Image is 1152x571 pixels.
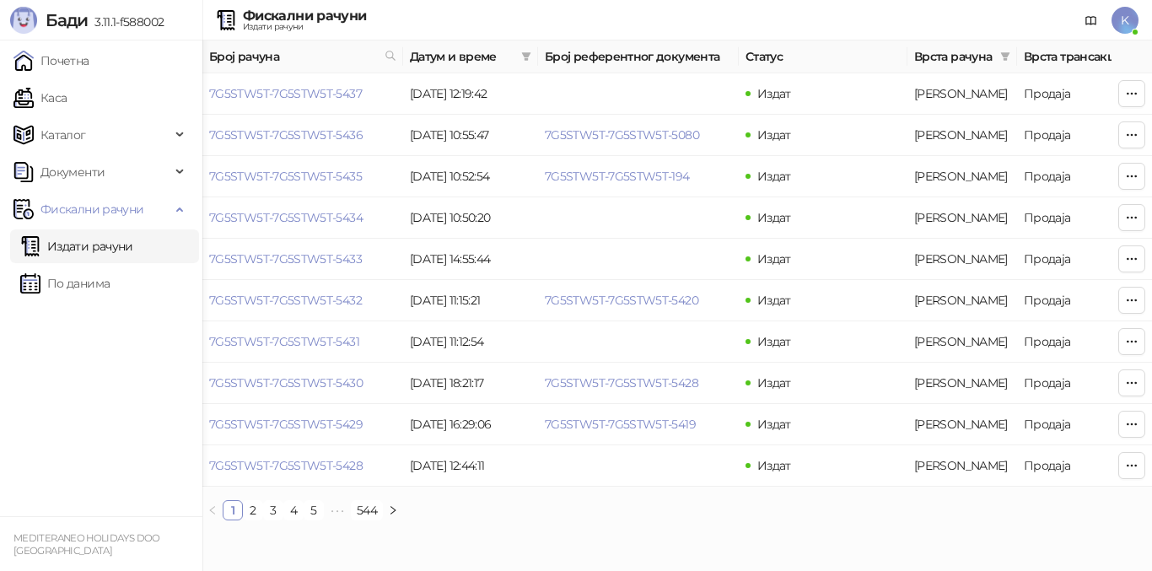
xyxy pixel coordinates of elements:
[757,86,791,101] span: Издат
[518,44,535,69] span: filter
[757,169,791,184] span: Издат
[283,500,304,520] li: 4
[757,251,791,267] span: Издат
[757,293,791,308] span: Издат
[907,115,1017,156] td: Аванс
[304,501,323,520] a: 5
[403,239,538,280] td: [DATE] 14:55:44
[757,375,791,391] span: Издат
[304,500,324,520] li: 5
[40,155,105,189] span: Документи
[13,44,89,78] a: Почетна
[20,229,133,263] a: Издати рачуни
[757,334,791,349] span: Издат
[1112,7,1139,34] span: K
[243,500,263,520] li: 2
[40,192,143,226] span: Фискални рачуни
[914,47,993,66] span: Врста рачуна
[403,404,538,445] td: [DATE] 16:29:06
[202,156,403,197] td: 7G5STW5T-7G5STW5T-5435
[209,86,362,101] a: 7G5STW5T-7G5STW5T-5437
[13,532,160,557] small: MEDITERANEO HOLIDAYS DOO [GEOGRAPHIC_DATA]
[757,417,791,432] span: Издат
[739,40,907,73] th: Статус
[545,417,696,432] a: 7G5STW5T-7G5STW5T-5419
[223,501,242,520] a: 1
[209,210,363,225] a: 7G5STW5T-7G5STW5T-5434
[202,73,403,115] td: 7G5STW5T-7G5STW5T-5437
[1024,47,1137,66] span: Врста трансакције
[403,445,538,487] td: [DATE] 12:44:11
[907,321,1017,363] td: Аванс
[202,197,403,239] td: 7G5STW5T-7G5STW5T-5434
[202,280,403,321] td: 7G5STW5T-7G5STW5T-5432
[10,7,37,34] img: Logo
[907,197,1017,239] td: Аванс
[403,363,538,404] td: [DATE] 18:21:17
[243,23,366,31] div: Издати рачуни
[907,280,1017,321] td: Аванс
[403,280,538,321] td: [DATE] 11:15:21
[202,321,403,363] td: 7G5STW5T-7G5STW5T-5431
[545,127,699,143] a: 7G5STW5T-7G5STW5T-5080
[13,81,67,115] a: Каса
[209,127,363,143] a: 7G5STW5T-7G5STW5T-5436
[209,417,363,432] a: 7G5STW5T-7G5STW5T-5429
[521,51,531,62] span: filter
[907,40,1017,73] th: Врста рачуна
[757,458,791,473] span: Издат
[907,239,1017,280] td: Аванс
[207,505,218,515] span: left
[383,500,403,520] button: right
[907,363,1017,404] td: Аванс
[907,73,1017,115] td: Аванс
[209,458,363,473] a: 7G5STW5T-7G5STW5T-5428
[264,501,283,520] a: 3
[403,197,538,239] td: [DATE] 10:50:20
[403,156,538,197] td: [DATE] 10:52:54
[383,500,403,520] li: Следећа страна
[545,293,698,308] a: 7G5STW5T-7G5STW5T-5420
[209,169,362,184] a: 7G5STW5T-7G5STW5T-5435
[202,404,403,445] td: 7G5STW5T-7G5STW5T-5429
[907,156,1017,197] td: Аванс
[324,500,351,520] li: Следећих 5 Страна
[351,500,383,520] li: 544
[244,501,262,520] a: 2
[1000,51,1010,62] span: filter
[209,293,362,308] a: 7G5STW5T-7G5STW5T-5432
[40,118,86,152] span: Каталог
[202,500,223,520] button: left
[757,210,791,225] span: Издат
[209,334,359,349] a: 7G5STW5T-7G5STW5T-5431
[88,14,164,30] span: 3.11.1-f588002
[545,375,698,391] a: 7G5STW5T-7G5STW5T-5428
[202,239,403,280] td: 7G5STW5T-7G5STW5T-5433
[209,251,362,267] a: 7G5STW5T-7G5STW5T-5433
[545,169,690,184] a: 7G5STW5T-7G5STW5T-194
[757,127,791,143] span: Издат
[907,404,1017,445] td: Аванс
[202,40,403,73] th: Број рачуна
[324,500,351,520] span: •••
[352,501,382,520] a: 544
[209,47,378,66] span: Број рачуна
[410,47,514,66] span: Датум и време
[263,500,283,520] li: 3
[223,500,243,520] li: 1
[20,267,110,300] a: По данима
[46,10,88,30] span: Бади
[209,375,363,391] a: 7G5STW5T-7G5STW5T-5430
[284,501,303,520] a: 4
[907,445,1017,487] td: Аванс
[1078,7,1105,34] a: Документација
[202,445,403,487] td: 7G5STW5T-7G5STW5T-5428
[403,321,538,363] td: [DATE] 11:12:54
[202,363,403,404] td: 7G5STW5T-7G5STW5T-5430
[403,73,538,115] td: [DATE] 12:19:42
[538,40,739,73] th: Број референтног документа
[388,505,398,515] span: right
[403,115,538,156] td: [DATE] 10:55:47
[243,9,366,23] div: Фискални рачуни
[997,44,1014,69] span: filter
